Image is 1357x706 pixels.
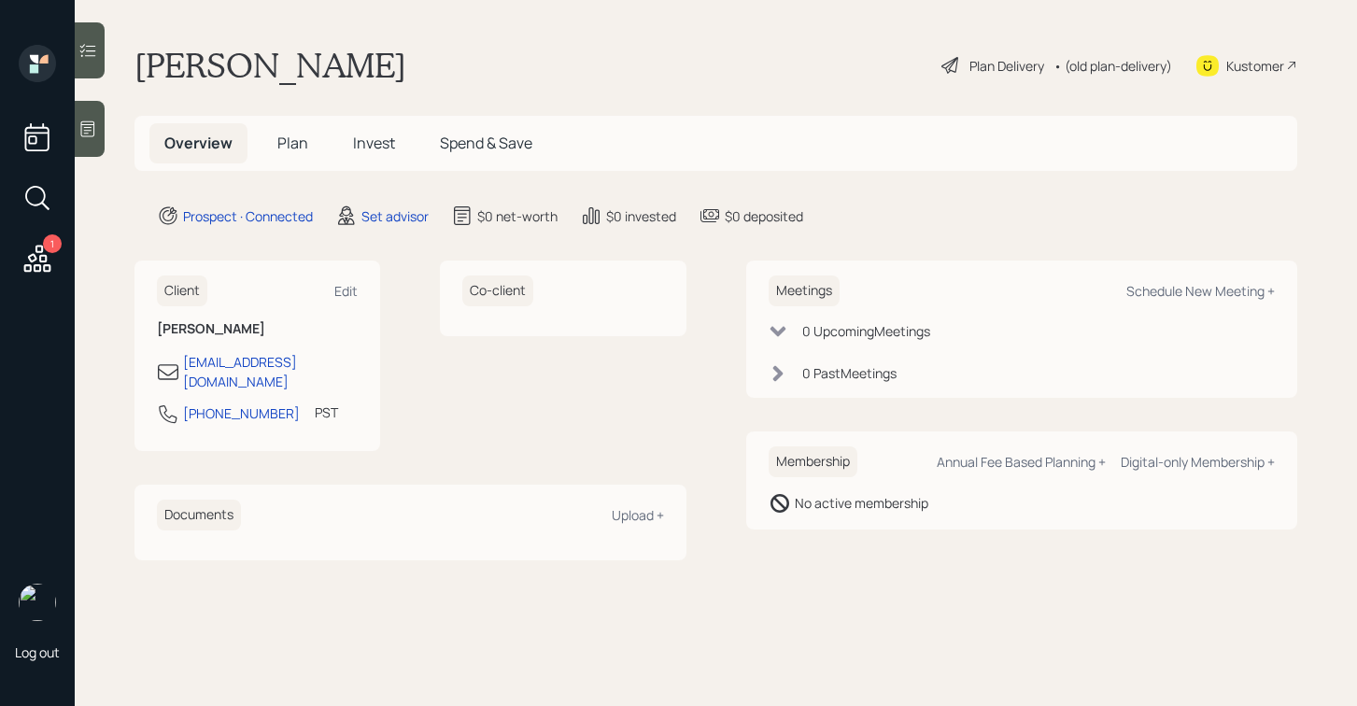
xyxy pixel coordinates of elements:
div: $0 invested [606,206,676,226]
div: Kustomer [1226,56,1284,76]
div: Set advisor [361,206,429,226]
h1: [PERSON_NAME] [134,45,406,86]
div: $0 net-worth [477,206,558,226]
span: Overview [164,133,233,153]
div: Upload + [612,506,664,524]
div: • (old plan-delivery) [1053,56,1172,76]
div: $0 deposited [725,206,803,226]
div: Log out [15,643,60,661]
h6: Membership [769,446,857,477]
h6: Client [157,275,207,306]
h6: Meetings [769,275,840,306]
div: Edit [334,282,358,300]
div: Schedule New Meeting + [1126,282,1275,300]
div: Annual Fee Based Planning + [937,453,1106,471]
span: Plan [277,133,308,153]
div: Digital-only Membership + [1121,453,1275,471]
div: Prospect · Connected [183,206,313,226]
span: Spend & Save [440,133,532,153]
span: Invest [353,133,395,153]
h6: Co-client [462,275,533,306]
div: [PHONE_NUMBER] [183,403,300,423]
div: Plan Delivery [969,56,1044,76]
div: [EMAIL_ADDRESS][DOMAIN_NAME] [183,352,358,391]
div: PST [315,402,338,422]
div: No active membership [795,493,928,513]
img: robby-grisanti-headshot.png [19,584,56,621]
h6: Documents [157,500,241,530]
div: 0 Upcoming Meeting s [802,321,930,341]
h6: [PERSON_NAME] [157,321,358,337]
div: 1 [43,234,62,253]
div: 0 Past Meeting s [802,363,897,383]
